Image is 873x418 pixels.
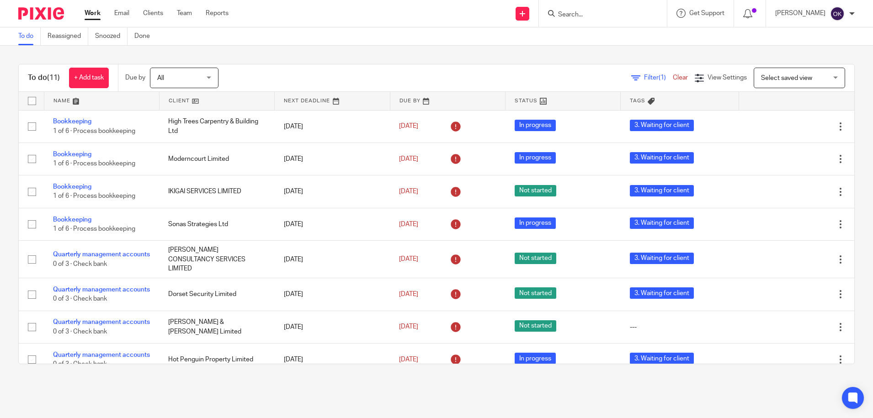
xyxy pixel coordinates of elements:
span: Not started [515,287,556,299]
span: Filter [644,74,673,81]
img: Pixie [18,7,64,20]
span: 1 of 6 · Process bookkeeping [53,193,135,200]
span: 3. Waiting for client [630,152,694,164]
span: 0 of 3 · Check bank [53,296,107,302]
span: [DATE] [399,221,418,228]
span: View Settings [708,74,747,81]
span: [DATE] [399,256,418,262]
span: In progress [515,152,556,164]
span: 1 of 6 · Process bookkeeping [53,160,135,167]
h1: To do [28,73,60,83]
span: (11) [47,74,60,81]
td: Moderncourt Limited [159,143,274,175]
a: Reassigned [48,27,88,45]
td: Sonas Strategies Ltd [159,208,274,240]
td: High Trees Carpentry & Building Ltd [159,110,274,143]
td: [DATE] [275,241,390,278]
span: [DATE] [399,156,418,162]
span: 0 of 3 · Check bank [53,361,107,367]
a: Quarterly management accounts [53,286,150,293]
a: To do [18,27,41,45]
span: Not started [515,185,556,196]
span: Not started [515,253,556,264]
a: Quarterly management accounts [53,319,150,325]
a: Snoozed [95,27,128,45]
td: [DATE] [275,343,390,376]
span: All [157,75,164,81]
a: Work [85,9,101,18]
td: Hot Penguin Property Limited [159,343,274,376]
a: Clients [143,9,163,18]
span: 3. Waiting for client [630,353,694,364]
td: [DATE] [275,278,390,311]
span: In progress [515,353,556,364]
span: [DATE] [399,188,418,195]
a: Team [177,9,192,18]
p: [PERSON_NAME] [775,9,825,18]
td: IKIGAI SERVICES LIMITED [159,175,274,208]
a: Reports [206,9,229,18]
span: [DATE] [399,123,418,130]
span: Select saved view [761,75,812,81]
a: Done [134,27,157,45]
span: Tags [630,98,645,103]
span: 3. Waiting for client [630,287,694,299]
a: Quarterly management accounts [53,352,150,358]
span: 0 of 3 · Check bank [53,328,107,335]
a: Bookkeeping [53,151,91,158]
a: Bookkeeping [53,217,91,223]
span: Not started [515,320,556,332]
a: Email [114,9,129,18]
span: 3. Waiting for client [630,120,694,131]
span: 1 of 6 · Process bookkeeping [53,226,135,232]
td: [PERSON_NAME] & [PERSON_NAME] Limited [159,311,274,343]
a: Clear [673,74,688,81]
a: Quarterly management accounts [53,251,150,258]
span: (1) [659,74,666,81]
span: 3. Waiting for client [630,185,694,196]
a: + Add task [69,68,109,88]
div: --- [630,323,730,332]
span: [DATE] [399,324,418,330]
p: Due by [125,73,145,82]
span: 3. Waiting for client [630,217,694,229]
span: [DATE] [399,356,418,363]
span: [DATE] [399,291,418,297]
td: Dorset Security Limited [159,278,274,311]
td: [PERSON_NAME] CONSULTANCY SERVICES LIMITED [159,241,274,278]
input: Search [557,11,639,19]
span: 0 of 3 · Check bank [53,261,107,267]
span: Get Support [689,10,724,16]
td: [DATE] [275,208,390,240]
a: Bookkeeping [53,118,91,125]
a: Bookkeeping [53,184,91,190]
img: svg%3E [830,6,845,21]
td: [DATE] [275,143,390,175]
td: [DATE] [275,175,390,208]
span: 3. Waiting for client [630,253,694,264]
td: [DATE] [275,110,390,143]
span: In progress [515,120,556,131]
span: 1 of 6 · Process bookkeeping [53,128,135,134]
td: [DATE] [275,311,390,343]
span: In progress [515,217,556,229]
